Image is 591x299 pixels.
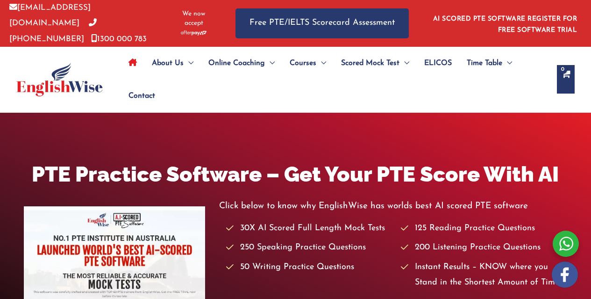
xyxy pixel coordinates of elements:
a: [PHONE_NUMBER] [9,19,97,43]
span: Menu Toggle [316,47,326,80]
img: cropped-ew-logo [16,63,103,96]
span: We now accept [175,9,212,28]
span: Courses [290,47,316,80]
a: 1300 000 783 [91,35,147,43]
span: Online Coaching [208,47,265,80]
a: Time TableMenu Toggle [459,47,520,80]
p: Click below to know why EnglishWise has worlds best AI scored PTE software [219,198,568,214]
span: Scored Mock Test [341,47,399,80]
a: CoursesMenu Toggle [282,47,334,80]
a: ELICOS [417,47,459,80]
span: Menu Toggle [184,47,193,80]
li: 50 Writing Practice Questions [226,260,392,275]
nav: Site Navigation: Main Menu [121,47,548,112]
aside: Header Widget 1 [427,8,582,38]
a: About UsMenu Toggle [144,47,201,80]
a: Online CoachingMenu Toggle [201,47,282,80]
img: Afterpay-Logo [181,30,206,36]
a: Free PTE/IELTS Scorecard Assessment [235,8,409,38]
a: Contact [121,80,155,112]
span: About Us [152,47,184,80]
li: 200 Listening Practice Questions [401,240,567,255]
li: 250 Speaking Practice Questions [226,240,392,255]
img: white-facebook.png [552,262,578,288]
span: Contact [128,80,155,112]
a: [EMAIL_ADDRESS][DOMAIN_NAME] [9,4,91,27]
li: Instant Results – KNOW where you Stand in the Shortest Amount of Time [401,260,567,291]
span: Menu Toggle [502,47,512,80]
span: ELICOS [424,47,452,80]
h1: PTE Practice Software – Get Your PTE Score With AI [24,160,568,189]
a: AI SCORED PTE SOFTWARE REGISTER FOR FREE SOFTWARE TRIAL [433,15,577,34]
span: Menu Toggle [399,47,409,80]
li: 30X AI Scored Full Length Mock Tests [226,221,392,236]
li: 125 Reading Practice Questions [401,221,567,236]
span: Time Table [467,47,502,80]
a: View Shopping Cart, empty [557,65,575,94]
span: Menu Toggle [265,47,275,80]
a: Scored Mock TestMenu Toggle [334,47,417,80]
